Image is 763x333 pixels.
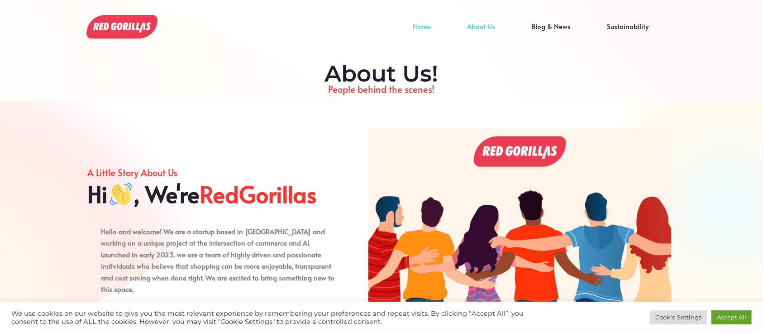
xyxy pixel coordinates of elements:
div: We use cookies on our website to give you the most relevant experience by remembering your prefer... [11,309,529,326]
p: People behind the scenes! [92,82,671,97]
h2: Hi , We're [87,180,341,208]
strong: Hello and welcome! We are a startup based in [GEOGRAPHIC_DATA] and working on a unique project at... [101,227,331,282]
a: Cookie Settings [650,310,707,324]
img: About Us! [368,129,671,331]
a: Accept All [711,310,752,324]
img: 👋 [110,183,132,205]
img: About Us! [86,15,157,39]
span: RedGorillas [200,180,317,208]
strong: . We are excited to bring something new to this space. [101,273,334,294]
a: About Us [449,26,513,40]
a: Blog & News [513,26,589,40]
a: Home [395,26,449,40]
h2: About Us! [92,60,671,87]
p: A Little Story About Us [87,165,341,180]
a: Sustainability [589,26,667,40]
